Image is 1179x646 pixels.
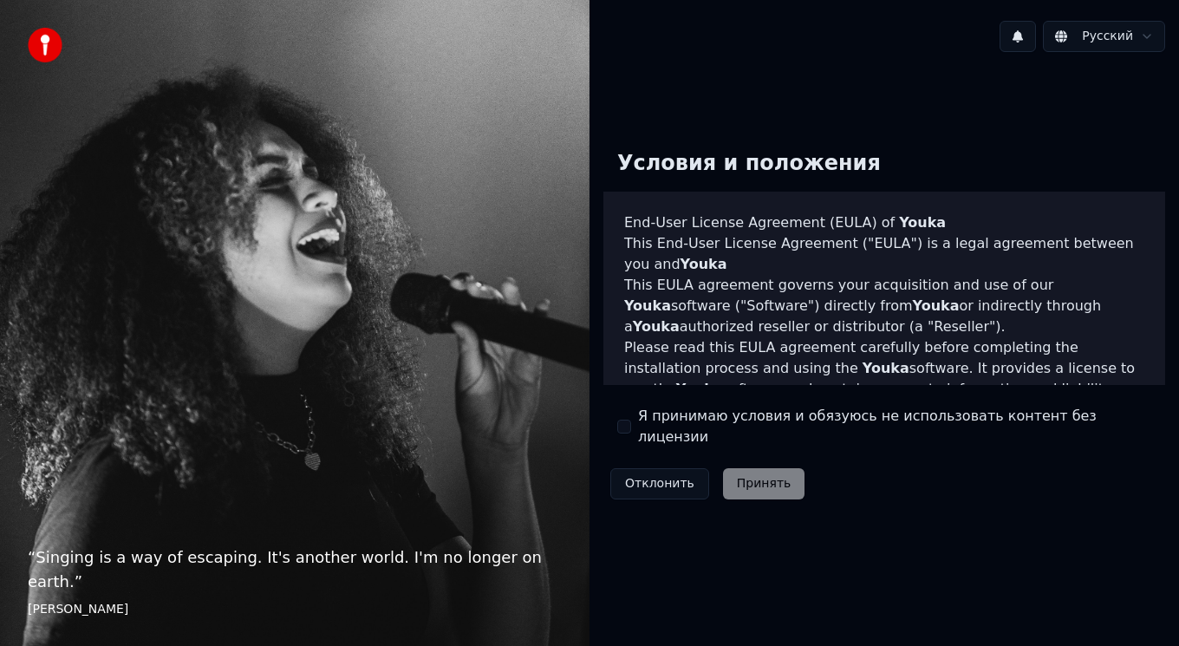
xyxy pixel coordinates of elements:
p: Please read this EULA agreement carefully before completing the installation process and using th... [624,337,1144,421]
span: Youka [624,297,671,314]
label: Я принимаю условия и обязуюсь не использовать контент без лицензии [638,406,1151,447]
span: Youka [676,381,723,397]
p: This End-User License Agreement ("EULA") is a legal agreement between you and [624,233,1144,275]
span: Youka [863,360,909,376]
button: Отклонить [610,468,709,499]
span: Youka [681,256,727,272]
div: Условия и положения [603,136,895,192]
span: Youka [913,297,960,314]
footer: [PERSON_NAME] [28,601,562,618]
h3: End-User License Agreement (EULA) of [624,212,1144,233]
p: “ Singing is a way of escaping. It's another world. I'm no longer on earth. ” [28,545,562,594]
span: Youka [899,214,946,231]
span: Youka [633,318,680,335]
img: youka [28,28,62,62]
p: This EULA agreement governs your acquisition and use of our software ("Software") directly from o... [624,275,1144,337]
